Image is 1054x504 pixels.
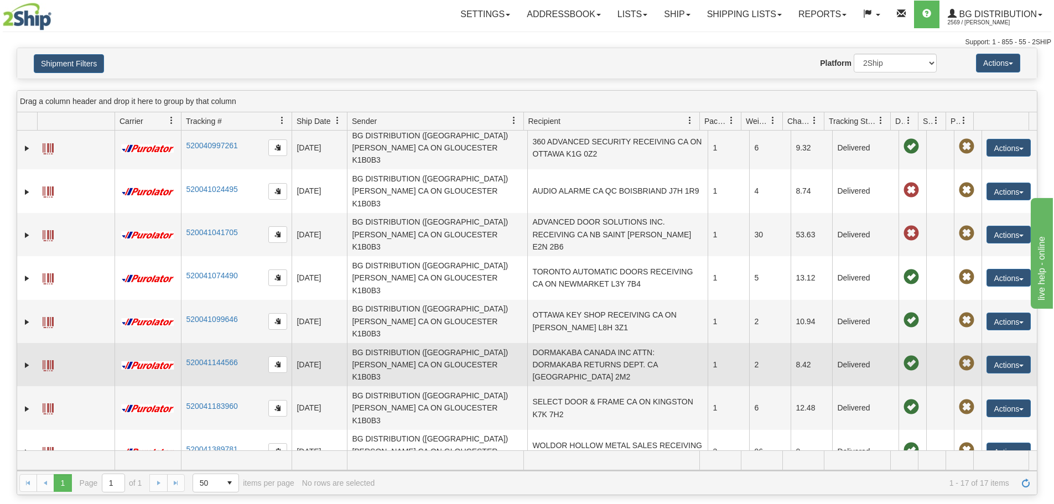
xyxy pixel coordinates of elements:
td: Delivered [832,126,899,169]
span: items per page [193,474,294,492]
td: Delivered [832,169,899,212]
a: 520040997261 [186,141,237,150]
td: 96 [749,430,791,473]
span: Page sizes drop down [193,474,239,492]
a: 520041389781 [186,445,237,454]
a: BG Distribution 2569 / [PERSON_NAME] [939,1,1051,28]
img: logo2569.jpg [3,3,51,30]
span: Page 1 [54,474,71,492]
span: Ship Date [297,116,330,127]
span: On time [904,313,919,328]
td: [DATE] [292,213,347,256]
span: Late [904,183,919,198]
a: Tracking Status filter column settings [871,111,890,130]
a: Expand [22,273,33,284]
a: Expand [22,360,33,371]
a: Expand [22,143,33,154]
td: [DATE] [292,126,347,169]
td: BG DISTRIBUTION ([GEOGRAPHIC_DATA]) [PERSON_NAME] CA ON GLOUCESTER K1B0B3 [347,126,527,169]
td: 0 [791,430,832,473]
span: Pickup Not Assigned [959,139,974,154]
img: 11 - Purolator [120,318,176,326]
a: Label [43,312,54,330]
td: SELECT DOOR & FRAME CA ON KINGSTON K7K 7H2 [527,386,708,429]
span: On time [904,443,919,458]
button: Copy to clipboard [268,313,287,330]
img: 11 - Purolator [120,144,176,153]
a: Label [43,181,54,199]
span: select [221,474,238,492]
input: Page 1 [102,474,124,492]
a: Recipient filter column settings [681,111,699,130]
td: 6 [749,386,791,429]
span: Tracking Status [829,116,877,127]
span: On time [904,356,919,371]
td: 1 [708,300,749,343]
button: Actions [986,269,1031,287]
a: Shipping lists [699,1,790,28]
span: Pickup Not Assigned [959,313,974,328]
span: Pickup Status [951,116,960,127]
img: 11 - Purolator [120,231,176,240]
button: Copy to clipboard [268,356,287,373]
iframe: chat widget [1029,195,1053,308]
td: 3 [708,430,749,473]
a: Charge filter column settings [805,111,824,130]
span: Pickup Not Assigned [959,269,974,285]
td: BG DISTRIBUTION ([GEOGRAPHIC_DATA]) [PERSON_NAME] CA ON GLOUCESTER K1B0B3 [347,343,527,386]
td: 13.12 [791,256,832,299]
a: Tracking # filter column settings [273,111,292,130]
td: BG DISTRIBUTION ([GEOGRAPHIC_DATA]) [PERSON_NAME] CA ON GLOUCESTER K1B0B3 [347,256,527,299]
div: No rows are selected [302,479,375,487]
button: Shipment Filters [34,54,104,73]
span: Page of 1 [80,474,142,492]
a: Ship [656,1,698,28]
td: TORONTO AUTOMATIC DOORS RECEIVING CA ON NEWMARKET L3Y 7B4 [527,256,708,299]
div: grid grouping header [17,91,1037,112]
td: [DATE] [292,256,347,299]
img: 11 - Purolator [120,404,176,413]
a: Refresh [1017,474,1035,492]
span: Pickup Not Assigned [959,399,974,415]
td: 12.48 [791,386,832,429]
a: Label [43,138,54,156]
td: 8.42 [791,343,832,386]
img: 11 - Purolator [120,188,176,196]
td: 1 [708,386,749,429]
a: Expand [22,230,33,241]
td: 8.74 [791,169,832,212]
td: [DATE] [292,386,347,429]
span: 2569 / [PERSON_NAME] [948,17,1031,28]
td: [DATE] [292,430,347,473]
td: BG DISTRIBUTION ([GEOGRAPHIC_DATA]) [PERSON_NAME] CA ON GLOUCESTER K1B0B3 [347,213,527,256]
button: Copy to clipboard [268,139,287,156]
a: Delivery Status filter column settings [899,111,918,130]
span: Pickup Not Assigned [959,183,974,198]
td: [DATE] [292,343,347,386]
td: Delivered [832,213,899,256]
td: Delivered [832,430,899,473]
span: Pickup Not Assigned [959,443,974,458]
a: Shipment Issues filter column settings [927,111,946,130]
td: 9.32 [791,126,832,169]
span: Recipient [528,116,560,127]
td: 1 [708,343,749,386]
td: BG DISTRIBUTION ([GEOGRAPHIC_DATA]) [PERSON_NAME] CA ON GLOUCESTER K1B0B3 [347,386,527,429]
button: Copy to clipboard [268,226,287,243]
td: 1 [708,256,749,299]
span: Shipment Issues [923,116,932,127]
span: Late [904,226,919,241]
td: 30 [749,213,791,256]
img: 11 - Purolator [120,361,176,370]
a: Settings [452,1,518,28]
td: AUDIO ALARME CA QC BOISBRIAND J7H 1R9 [527,169,708,212]
a: Sender filter column settings [505,111,523,130]
a: Reports [790,1,855,28]
button: Copy to clipboard [268,443,287,460]
a: Pickup Status filter column settings [954,111,973,130]
td: 2 [749,343,791,386]
a: 520041099646 [186,315,237,324]
td: 5 [749,256,791,299]
a: Carrier filter column settings [162,111,181,130]
div: Support: 1 - 855 - 55 - 2SHIP [3,38,1051,47]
